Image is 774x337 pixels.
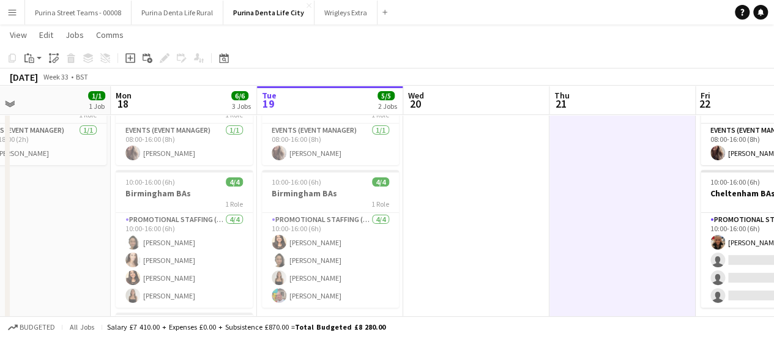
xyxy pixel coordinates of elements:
[132,1,223,24] button: Purina Denta Life Rural
[61,27,89,43] a: Jobs
[223,1,314,24] button: Purina Denta Life City
[25,1,132,24] button: Purina Street Teams - 00008
[6,320,57,334] button: Budgeted
[96,29,124,40] span: Comms
[76,72,88,81] div: BST
[65,29,84,40] span: Jobs
[107,322,385,331] div: Salary £7 410.00 + Expenses £0.00 + Subsistence £870.00 =
[91,27,128,43] a: Comms
[5,27,32,43] a: View
[314,1,378,24] button: Wrigleys Extra
[67,322,97,331] span: All jobs
[10,71,38,83] div: [DATE]
[295,322,385,331] span: Total Budgeted £8 280.00
[10,29,27,40] span: View
[34,27,58,43] a: Edit
[39,29,53,40] span: Edit
[20,323,55,331] span: Budgeted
